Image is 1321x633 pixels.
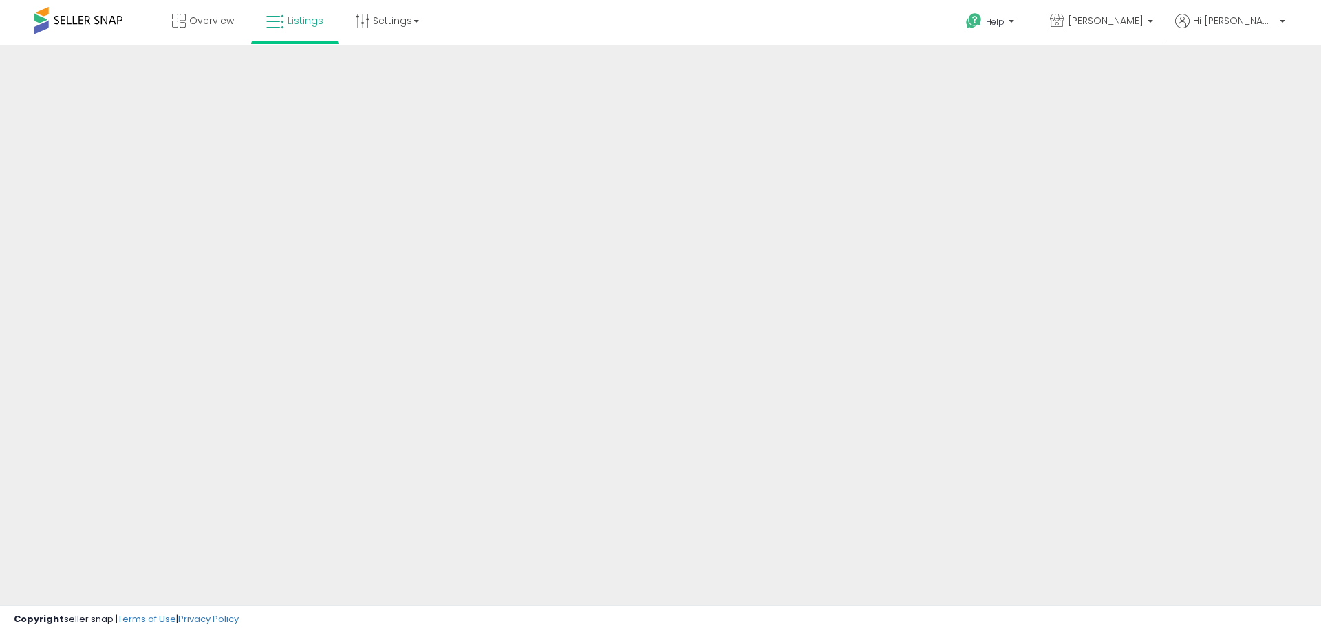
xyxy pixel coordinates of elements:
[1068,14,1143,28] span: [PERSON_NAME]
[178,612,239,625] a: Privacy Policy
[965,12,982,30] i: Get Help
[1175,14,1285,45] a: Hi [PERSON_NAME]
[986,16,1005,28] span: Help
[955,2,1028,45] a: Help
[14,613,239,626] div: seller snap | |
[118,612,176,625] a: Terms of Use
[1193,14,1276,28] span: Hi [PERSON_NAME]
[14,612,64,625] strong: Copyright
[189,14,234,28] span: Overview
[288,14,323,28] span: Listings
